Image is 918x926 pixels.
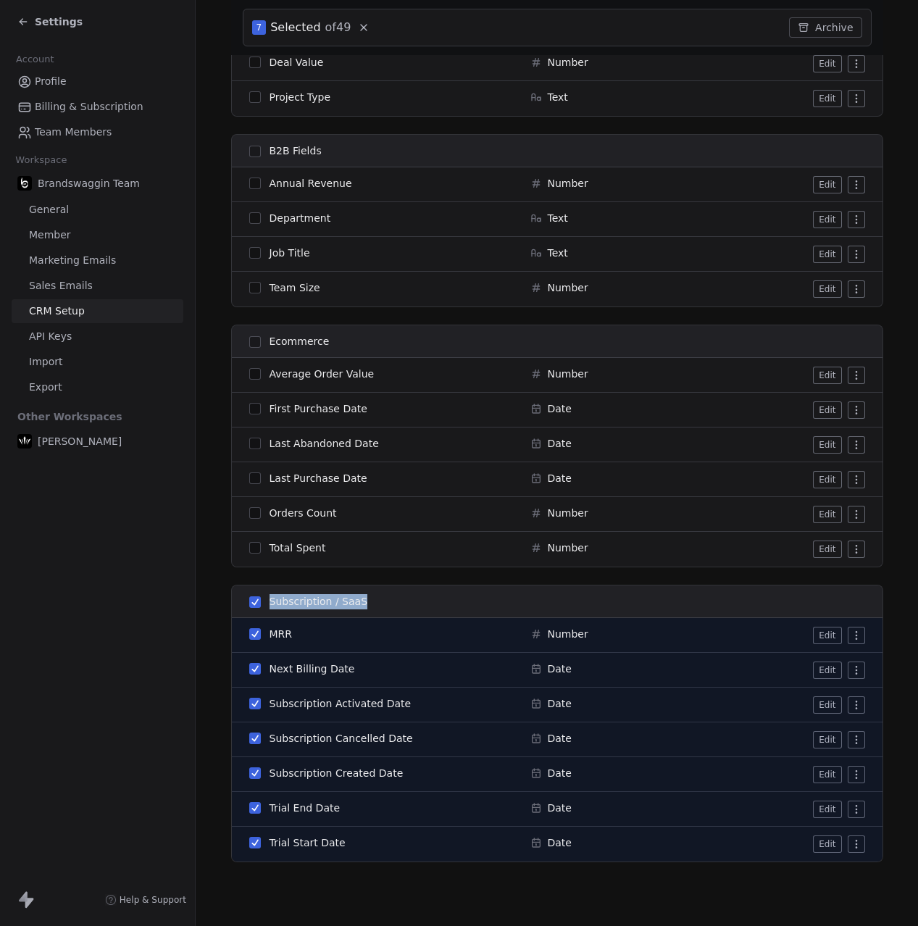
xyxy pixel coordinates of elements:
[270,766,404,780] span: Subscription Created Date
[270,19,320,36] span: Selected
[35,14,83,29] span: Settings
[9,149,73,171] span: Workspace
[548,367,588,381] span: Number
[35,99,143,114] span: Billing & Subscription
[548,835,572,850] span: Date
[548,55,588,70] span: Number
[17,434,32,449] img: Untitled%20design%20(2).png
[29,278,93,293] span: Sales Emails
[29,354,62,370] span: Import
[38,176,140,191] span: Brandswaggin Team
[252,20,267,35] span: 7
[29,329,72,344] span: API Keys
[270,211,331,225] span: Department
[270,731,413,746] span: Subscription Cancelled Date
[548,731,572,746] span: Date
[9,49,60,70] span: Account
[12,299,183,323] a: CRM Setup
[813,367,841,384] button: Edit
[12,70,183,93] a: Profile
[548,280,588,295] span: Number
[813,211,841,228] button: Edit
[813,471,841,488] button: Edit
[813,801,841,818] button: Edit
[548,627,588,641] span: Number
[270,436,379,451] span: Last Abandoned Date
[29,228,71,243] span: Member
[17,176,32,191] img: Untitled%20design%20(7).jpg
[548,506,588,520] span: Number
[813,627,841,644] button: Edit
[789,17,861,38] button: Archive
[270,176,352,191] span: Annual Revenue
[270,627,293,641] span: MRR
[38,434,122,449] span: [PERSON_NAME]
[548,696,572,711] span: Date
[270,541,326,555] span: Total Spent
[35,125,112,140] span: Team Members
[270,594,368,609] span: Subscription / SaaS
[813,506,841,523] button: Edit
[29,304,85,319] span: CRM Setup
[548,90,568,104] span: Text
[12,95,183,119] a: Billing & Subscription
[813,401,841,419] button: Edit
[12,375,183,399] a: Export
[813,835,841,853] button: Edit
[813,662,841,679] button: Edit
[270,662,355,676] span: Next Billing Date
[12,120,183,144] a: Team Members
[12,350,183,374] a: Import
[813,436,841,454] button: Edit
[12,249,183,272] a: Marketing Emails
[120,894,186,906] span: Help & Support
[548,176,588,191] span: Number
[813,696,841,714] button: Edit
[813,280,841,298] button: Edit
[12,325,183,349] a: API Keys
[548,246,568,260] span: Text
[813,766,841,783] button: Edit
[29,253,116,268] span: Marketing Emails
[548,662,572,676] span: Date
[29,202,69,217] span: General
[270,90,331,104] span: Project Type
[270,696,412,711] span: Subscription Activated Date
[548,471,572,485] span: Date
[548,211,568,225] span: Text
[29,380,62,395] span: Export
[813,541,841,558] button: Edit
[35,74,67,89] span: Profile
[17,14,83,29] a: Settings
[270,506,337,520] span: Orders Count
[270,471,367,485] span: Last Purchase Date
[12,223,183,247] a: Member
[270,143,322,159] span: B2B Fields
[813,176,841,193] button: Edit
[548,541,588,555] span: Number
[270,835,346,850] span: Trial Start Date
[12,274,183,298] a: Sales Emails
[813,90,841,107] button: Edit
[813,246,841,263] button: Edit
[548,801,572,815] span: Date
[270,367,375,381] span: Average Order Value
[270,55,324,70] span: Deal Value
[270,801,341,815] span: Trial End Date
[548,436,572,451] span: Date
[270,280,320,295] span: Team Size
[270,246,310,260] span: Job Title
[270,401,367,416] span: First Purchase Date
[270,334,330,349] span: Ecommerce
[12,198,183,222] a: General
[325,19,351,36] span: of 49
[813,55,841,72] button: Edit
[105,894,186,906] a: Help & Support
[548,401,572,416] span: Date
[813,731,841,748] button: Edit
[548,766,572,780] span: Date
[12,405,128,428] span: Other Workspaces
